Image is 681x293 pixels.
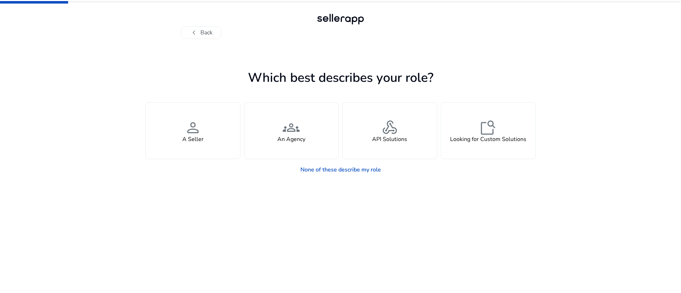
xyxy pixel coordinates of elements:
span: groups [283,119,300,136]
span: feature_search [480,119,497,136]
button: chevron_leftBack [181,26,221,39]
span: webhook [381,119,398,136]
h4: Looking for Custom Solutions [450,136,526,143]
button: groupsAn Agency [244,102,339,159]
a: None of these describe my role [295,163,387,177]
span: person [184,119,201,136]
button: feature_searchLooking for Custom Solutions [441,102,536,159]
h4: A Seller [182,136,204,143]
h4: API Solutions [372,136,407,143]
h1: Which best describes your role? [145,70,536,85]
button: webhookAPI Solutions [342,102,437,159]
button: personA Seller [145,102,240,159]
h4: An Agency [277,136,305,143]
span: chevron_left [190,28,198,37]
